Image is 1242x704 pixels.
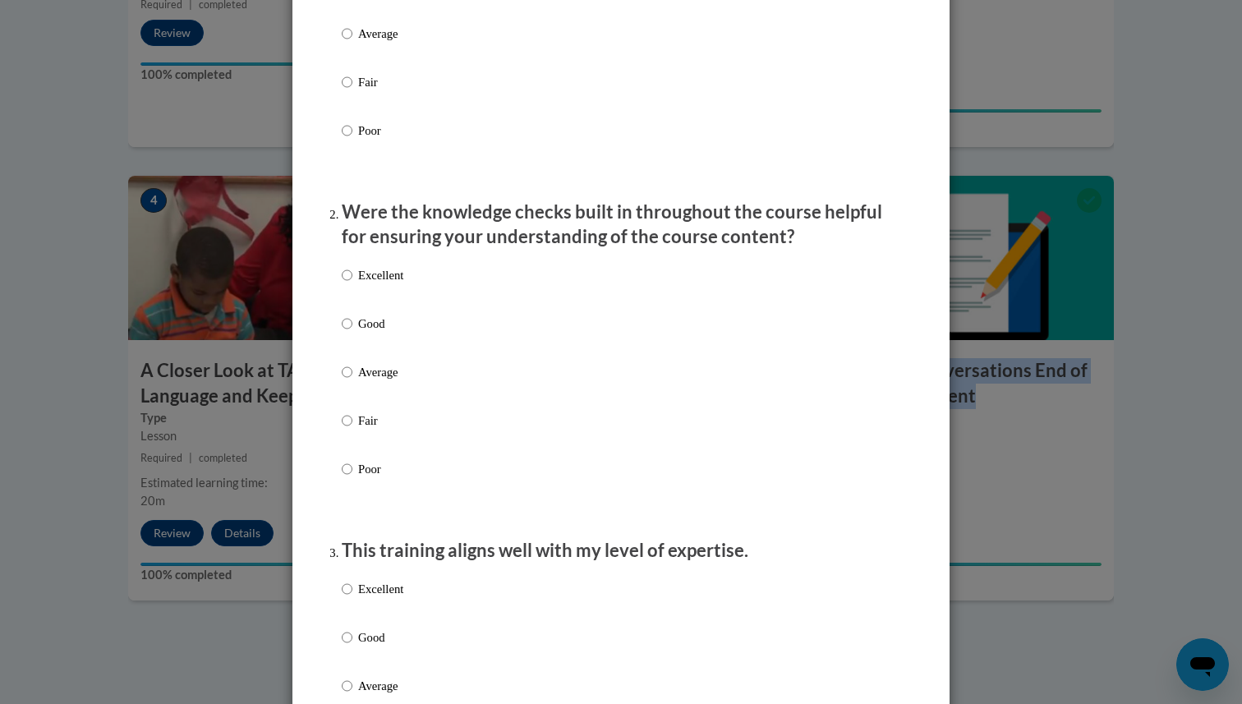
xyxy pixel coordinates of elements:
p: Good [358,315,403,333]
input: Fair [342,73,352,91]
p: Excellent [358,266,403,284]
input: Good [342,315,352,333]
input: Good [342,628,352,646]
p: This training aligns well with my level of expertise. [342,538,900,564]
input: Poor [342,460,352,478]
p: Average [358,677,403,695]
input: Poor [342,122,352,140]
input: Average [342,363,352,381]
input: Excellent [342,266,352,284]
p: Fair [358,73,403,91]
input: Average [342,677,352,695]
p: Good [358,628,403,646]
p: Were the knowledge checks built in throughout the course helpful for ensuring your understanding ... [342,200,900,251]
p: Poor [358,460,403,478]
p: Excellent [358,580,403,598]
p: Poor [358,122,403,140]
input: Excellent [342,580,352,598]
p: Average [358,363,403,381]
input: Average [342,25,352,43]
p: Fair [358,412,403,430]
p: Average [358,25,403,43]
input: Fair [342,412,352,430]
